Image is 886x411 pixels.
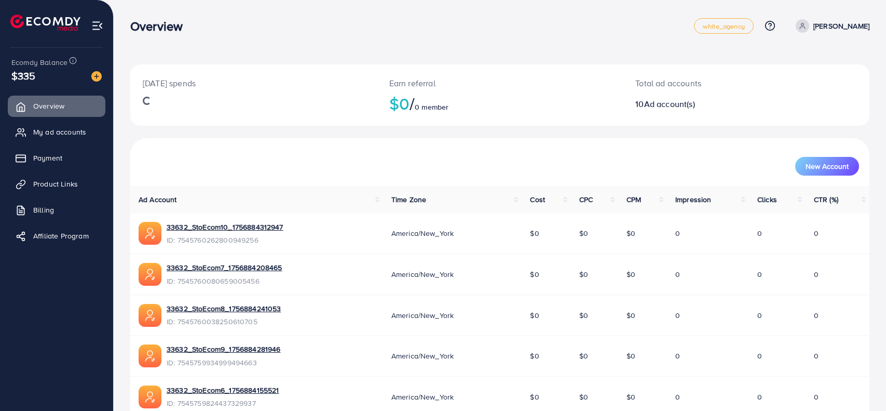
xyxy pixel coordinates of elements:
[579,228,588,238] span: $0
[167,262,282,273] a: 33632_StoEcom7_1756884208465
[694,18,754,34] a: white_agency
[33,153,62,163] span: Payment
[11,68,36,83] span: $335
[530,351,539,361] span: $0
[167,316,281,327] span: ID: 7545760038250610705
[167,385,279,395] a: 33632_StoEcom6_1756884155521
[757,194,777,205] span: Clicks
[139,304,161,327] img: ic-ads-acc.e4c84228.svg
[530,194,545,205] span: Cost
[167,222,283,232] a: 33632_StoEcom10_1756884312947
[626,194,641,205] span: CPM
[91,71,102,82] img: image
[8,122,105,142] a: My ad accounts
[814,194,838,205] span: CTR (%)
[139,386,161,408] img: ic-ads-acc.e4c84228.svg
[410,91,415,115] span: /
[675,269,680,280] span: 0
[814,269,819,280] span: 0
[626,351,635,361] span: $0
[391,228,454,238] span: America/New_York
[167,276,282,286] span: ID: 7545760080659005456
[703,23,745,30] span: white_agency
[33,101,64,111] span: Overview
[391,392,454,402] span: America/New_York
[33,179,78,189] span: Product Links
[33,205,54,215] span: Billing
[814,310,819,321] span: 0
[579,351,588,361] span: $0
[626,269,635,280] span: $0
[675,194,712,205] span: Impression
[139,222,161,245] img: ic-ads-acc.e4c84228.svg
[139,263,161,286] img: ic-ads-acc.e4c84228.svg
[33,231,89,241] span: Affiliate Program
[389,77,611,89] p: Earn referral
[813,20,869,32] p: [PERSON_NAME]
[130,19,191,34] h3: Overview
[635,99,795,109] h2: 10
[33,127,86,137] span: My ad accounts
[806,163,849,170] span: New Account
[757,228,762,238] span: 0
[8,148,105,168] a: Payment
[675,392,680,402] span: 0
[143,77,364,89] p: [DATE] spends
[8,200,105,220] a: Billing
[792,19,869,33] a: [PERSON_NAME]
[167,303,281,314] a: 33632_StoEcom8_1756884241053
[167,235,283,245] span: ID: 7545760262800949256
[415,102,448,112] span: 0 member
[530,269,539,280] span: $0
[626,310,635,321] span: $0
[626,392,635,402] span: $0
[139,344,161,367] img: ic-ads-acc.e4c84228.svg
[391,194,426,205] span: Time Zone
[167,357,280,368] span: ID: 7545759934999494663
[757,392,762,402] span: 0
[389,94,611,113] h2: $0
[530,392,539,402] span: $0
[757,351,762,361] span: 0
[757,310,762,321] span: 0
[795,157,859,176] button: New Account
[626,228,635,238] span: $0
[530,310,539,321] span: $0
[391,351,454,361] span: America/New_York
[8,96,105,116] a: Overview
[579,194,593,205] span: CPC
[644,98,695,110] span: Ad account(s)
[530,228,539,238] span: $0
[8,174,105,194] a: Product Links
[675,351,680,361] span: 0
[675,310,680,321] span: 0
[139,194,177,205] span: Ad Account
[635,77,795,89] p: Total ad accounts
[814,351,819,361] span: 0
[579,392,588,402] span: $0
[11,57,67,68] span: Ecomdy Balance
[757,269,762,280] span: 0
[167,398,279,408] span: ID: 7545759824437329937
[579,269,588,280] span: $0
[10,15,80,31] img: logo
[391,269,454,280] span: America/New_York
[675,228,680,238] span: 0
[167,344,280,354] a: 33632_StoEcom9_1756884281946
[814,228,819,238] span: 0
[91,20,103,32] img: menu
[579,310,588,321] span: $0
[814,392,819,402] span: 0
[391,310,454,321] span: America/New_York
[8,226,105,246] a: Affiliate Program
